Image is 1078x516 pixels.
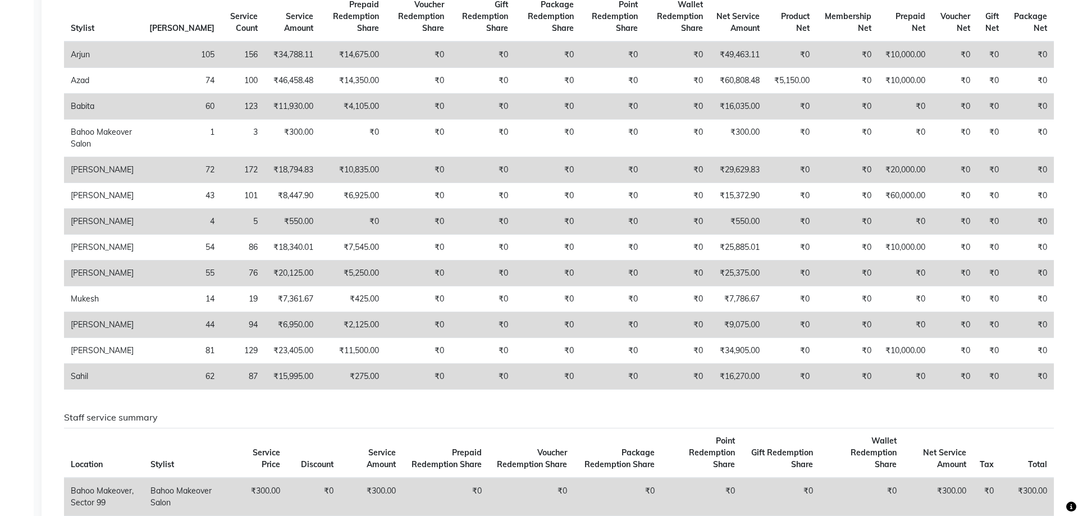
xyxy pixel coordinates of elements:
td: ₹0 [932,183,977,209]
td: 129 [221,338,265,364]
td: ₹34,788.11 [264,42,320,68]
td: ₹0 [878,286,932,312]
td: ₹0 [977,261,1006,286]
span: Net Service Amount [923,447,966,469]
td: 44 [143,312,221,338]
td: ₹6,925.00 [320,183,386,209]
span: Stylist [71,23,94,33]
td: ₹60,000.00 [878,183,932,209]
td: 43 [143,183,221,209]
td: ₹0 [451,68,514,94]
td: ₹0 [878,364,932,390]
span: Voucher Net [940,11,970,33]
td: ₹8,447.90 [264,183,320,209]
td: ₹0 [645,209,710,235]
td: ₹0 [515,120,581,157]
td: [PERSON_NAME] [64,209,143,235]
span: Net Service Amount [716,11,760,33]
td: ₹0 [581,183,645,209]
span: Stylist [150,459,174,469]
td: ₹0 [932,364,977,390]
td: ₹9,075.00 [710,312,767,338]
span: Gift Redemption Share [751,447,813,469]
td: ₹300.00 [1001,478,1054,516]
td: ₹0 [320,209,386,235]
td: ₹0 [645,42,710,68]
td: ₹0 [645,364,710,390]
td: ₹0 [766,42,816,68]
td: ₹0 [515,261,581,286]
td: ₹425.00 [320,286,386,312]
td: ₹0 [766,261,816,286]
td: [PERSON_NAME] [64,261,143,286]
td: ₹25,375.00 [710,261,767,286]
td: 14 [143,286,221,312]
td: ₹0 [581,157,645,183]
td: ₹0 [932,286,977,312]
td: ₹0 [1006,235,1054,261]
td: ₹0 [878,261,932,286]
td: ₹5,250.00 [320,261,386,286]
td: Bahoo Makeover, Sector 99 [64,478,144,516]
td: ₹0 [581,68,645,94]
td: 4 [143,209,221,235]
td: ₹0 [488,478,574,516]
td: ₹20,000.00 [878,157,932,183]
td: ₹0 [1006,286,1054,312]
td: ₹0 [515,364,581,390]
td: ₹0 [816,261,878,286]
td: ₹5,150.00 [766,68,816,94]
td: ₹0 [386,120,451,157]
td: ₹0 [932,338,977,364]
td: Bahoo Makeover Salon [64,120,143,157]
td: ₹0 [766,364,816,390]
td: Mukesh [64,286,143,312]
td: ₹0 [742,478,820,516]
td: ₹0 [451,157,514,183]
td: ₹0 [932,209,977,235]
td: 86 [221,235,265,261]
td: ₹0 [766,338,816,364]
td: ₹0 [515,183,581,209]
td: ₹10,000.00 [878,235,932,261]
td: ₹0 [581,312,645,338]
td: ₹0 [977,120,1006,157]
td: ₹0 [645,94,710,120]
td: 3 [221,120,265,157]
td: ₹0 [451,209,514,235]
td: ₹14,675.00 [320,42,386,68]
span: Total [1028,459,1047,469]
td: Sahil [64,364,143,390]
td: ₹0 [1006,68,1054,94]
td: ₹0 [1006,209,1054,235]
td: ₹0 [816,183,878,209]
td: 172 [221,157,265,183]
td: ₹0 [932,261,977,286]
td: 74 [143,68,221,94]
span: Location [71,459,103,469]
td: Babita [64,94,143,120]
td: ₹0 [645,183,710,209]
span: Gift Net [985,11,999,33]
td: 62 [143,364,221,390]
td: ₹0 [645,157,710,183]
td: ₹0 [766,312,816,338]
td: ₹7,545.00 [320,235,386,261]
td: ₹300.00 [710,120,767,157]
td: ₹0 [451,312,514,338]
td: 105 [143,42,221,68]
td: 101 [221,183,265,209]
td: ₹16,035.00 [710,94,767,120]
span: Product Net [781,11,810,33]
td: ₹0 [386,235,451,261]
td: ₹0 [816,120,878,157]
td: ₹0 [932,68,977,94]
td: 19 [221,286,265,312]
td: ₹0 [451,261,514,286]
td: ₹0 [581,261,645,286]
td: ₹0 [1006,42,1054,68]
td: ₹34,905.00 [710,338,767,364]
span: Service Amount [284,11,313,33]
span: Package Redemption Share [584,447,655,469]
td: 76 [221,261,265,286]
